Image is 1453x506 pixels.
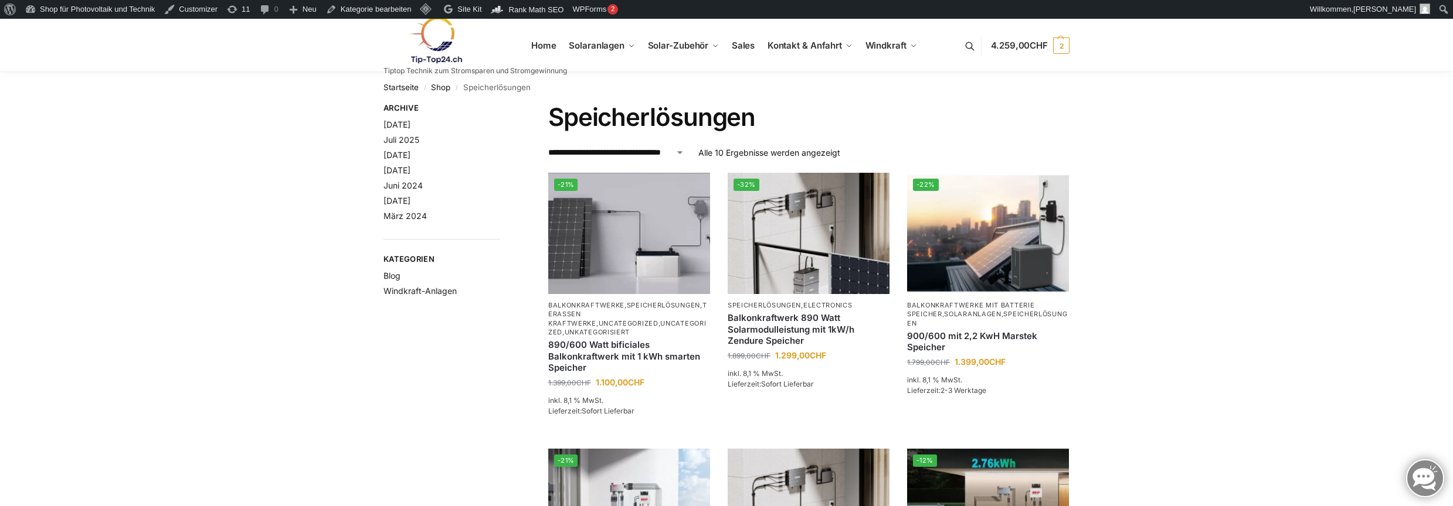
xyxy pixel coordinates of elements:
[509,5,564,14] span: Rank Math SEO
[907,375,1069,385] p: inkl. 8,1 % MwSt.
[548,339,710,374] a: 890/600 Watt bificiales Balkonkraftwerk mit 1 kWh smarten Speicher
[944,310,1001,318] a: Solaranlagen
[728,173,890,294] a: -32%Balkonkraftwerk 890 Watt Solarmodulleistung mit 1kW/h Zendure Speicher
[991,19,1070,73] nav: Cart contents
[648,40,709,51] span: Solar-Zubehör
[383,286,457,296] a: Windkraft-Anlagen
[732,40,755,51] span: Sales
[383,72,1070,102] nav: Breadcrumb
[627,301,700,309] a: Speicherlösungen
[564,19,640,72] a: Solaranlagen
[565,328,630,336] a: Unkategorisiert
[383,150,410,160] a: [DATE]
[548,173,710,294] a: -21%ASE 1000 Batteriespeicher
[548,301,707,327] a: Terassen Kraftwerke
[1420,4,1430,14] img: Benutzerbild von Rupert Spoddig
[457,5,481,13] span: Site Kit
[728,301,890,310] p: ,
[768,40,842,51] span: Kontakt & Anfahrt
[907,358,950,367] bdi: 1.799,00
[383,271,400,281] a: Blog
[419,83,431,93] span: /
[576,378,591,387] span: CHF
[599,319,658,327] a: Uncategorized
[775,350,826,360] bdi: 1.299,00
[941,386,986,395] span: 2-3 Werktage
[383,180,423,190] a: Juni 2024
[548,319,707,336] a: Uncategorized
[596,377,644,387] bdi: 1.100,00
[450,83,463,93] span: /
[548,395,710,406] p: inkl. 8,1 % MwSt.
[607,4,618,15] div: 2
[548,173,710,294] img: ASE 1000 Batteriespeicher
[643,19,724,72] a: Solar-Zubehör
[548,378,591,387] bdi: 1.399,00
[1030,40,1048,51] span: CHF
[548,406,634,415] span: Lieferzeit:
[907,330,1069,353] a: 900/600 mit 2,2 KwH Marstek Speicher
[582,406,634,415] span: Sofort Lieferbar
[726,19,759,72] a: Sales
[728,301,801,309] a: Speicherlösungen
[383,16,486,64] img: Solaranlagen, Speicheranlagen und Energiesparprodukte
[989,357,1006,367] span: CHF
[991,28,1070,63] a: 4.259,00CHF 2
[383,83,419,92] a: Startseite
[728,368,890,379] p: inkl. 8,1 % MwSt.
[865,40,907,51] span: Windkraft
[628,377,644,387] span: CHF
[991,40,1048,51] span: 4.259,00
[860,19,922,72] a: Windkraft
[762,19,857,72] a: Kontakt & Anfahrt
[383,196,410,206] a: [DATE]
[907,301,1069,328] p: , ,
[1353,5,1416,13] span: [PERSON_NAME]
[383,254,500,265] span: Kategorien
[935,358,950,367] span: CHF
[728,173,890,294] img: Balkonkraftwerk 890 Watt Solarmodulleistung mit 1kW/h Zendure Speicher
[728,351,770,360] bdi: 1.899,00
[728,379,814,388] span: Lieferzeit:
[907,173,1069,294] img: Balkonkraftwerk mit Marstek Speicher
[548,102,1070,132] h1: Speicherlösungen
[383,102,500,114] span: Archive
[431,83,450,92] a: Shop
[383,119,410,129] a: [DATE]
[955,357,1006,367] bdi: 1.399,00
[569,40,624,51] span: Solaranlagen
[698,146,840,159] p: Alle 10 Ergebnisse werden angezeigt
[907,386,986,395] span: Lieferzeit:
[756,351,770,360] span: CHF
[810,350,826,360] span: CHF
[907,173,1069,294] a: -22%Balkonkraftwerk mit Marstek Speicher
[907,301,1034,318] a: Balkonkraftwerke mit Batterie Speicher
[383,165,410,175] a: [DATE]
[548,301,624,309] a: Balkonkraftwerke
[728,312,890,347] a: Balkonkraftwerk 890 Watt Solarmodulleistung mit 1kW/h Zendure Speicher
[383,211,427,221] a: März 2024
[761,379,814,388] span: Sofort Lieferbar
[548,301,710,337] p: , , , , ,
[548,146,684,159] select: Shop-Reihenfolge
[803,301,853,309] a: Electronics
[907,310,1067,327] a: Speicherlösungen
[383,135,419,145] a: Juli 2025
[383,67,567,74] p: Tiptop Technik zum Stromsparen und Stromgewinnung
[500,103,507,116] button: Close filters
[1053,37,1070,54] span: 2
